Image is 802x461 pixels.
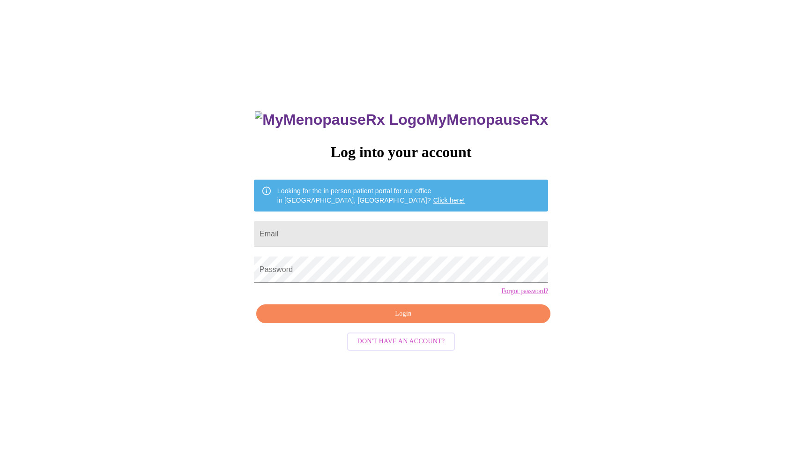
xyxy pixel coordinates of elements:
h3: Log into your account [254,144,548,161]
a: Don't have an account? [345,337,458,345]
div: Looking for the in person patient portal for our office in [GEOGRAPHIC_DATA], [GEOGRAPHIC_DATA]? [277,182,465,209]
img: MyMenopauseRx Logo [255,111,425,128]
h3: MyMenopauseRx [255,111,548,128]
button: Login [256,304,550,324]
a: Forgot password? [501,287,548,295]
a: Click here! [433,196,465,204]
span: Don't have an account? [357,336,445,348]
span: Login [267,308,540,320]
button: Don't have an account? [347,333,455,351]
